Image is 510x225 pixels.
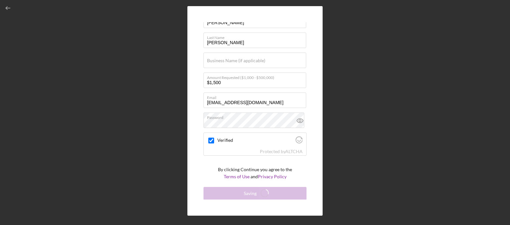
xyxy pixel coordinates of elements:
[207,113,306,120] label: Password
[207,93,306,100] label: Email
[207,33,306,40] label: Last Name
[244,187,257,200] div: Saving
[207,58,265,63] label: Business Name (if applicable)
[296,139,303,144] a: Visit Altcha.org
[258,174,287,179] a: Privacy Policy
[285,149,303,154] a: Visit Altcha.org
[217,138,294,143] label: Verified
[260,149,303,154] div: Protected by
[203,187,307,200] button: Saving
[218,166,292,181] p: By clicking Continue you agree to the and
[224,174,250,179] a: Terms of Use
[207,73,306,80] label: Amount Requested ($1,000 - $500,000)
